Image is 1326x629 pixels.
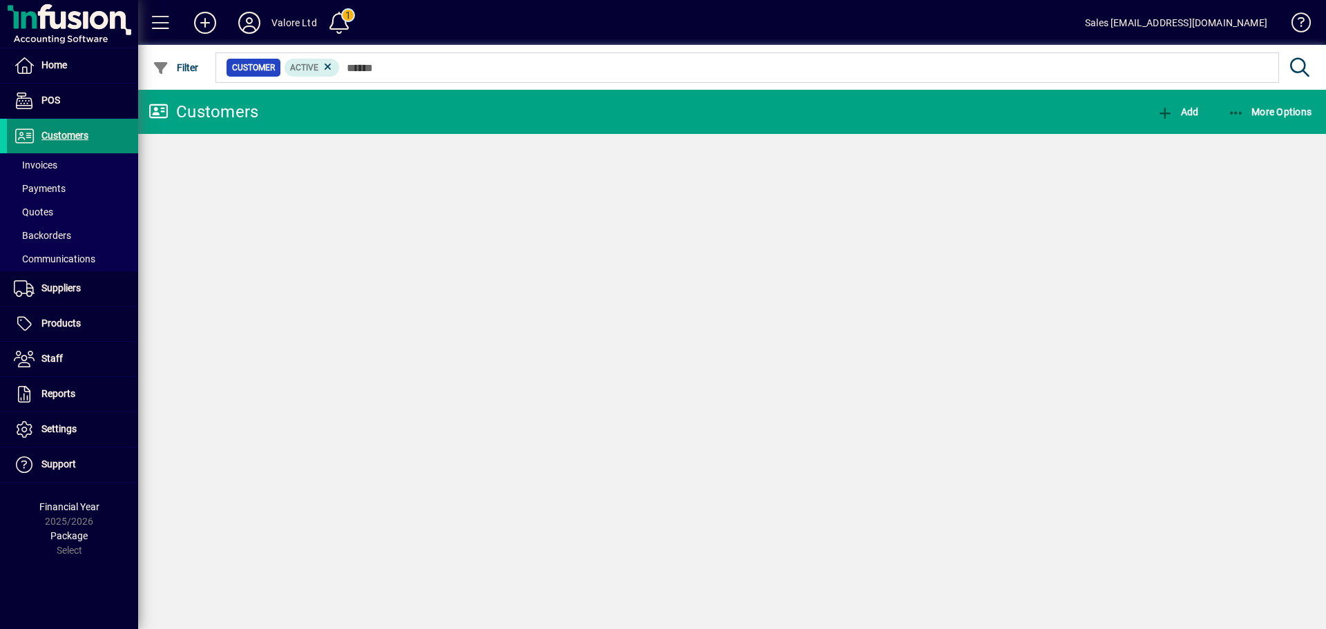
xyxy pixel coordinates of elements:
span: Products [41,318,81,329]
span: Customer [232,61,275,75]
span: Filter [153,62,199,73]
button: Profile [227,10,271,35]
span: Invoices [14,159,57,171]
a: Settings [7,412,138,447]
span: Quotes [14,206,53,217]
a: Home [7,48,138,83]
div: Valore Ltd [271,12,317,34]
span: Payments [14,183,66,194]
div: Sales [EMAIL_ADDRESS][DOMAIN_NAME] [1085,12,1267,34]
span: Financial Year [39,501,99,512]
span: Backorders [14,230,71,241]
a: Products [7,307,138,341]
span: More Options [1228,106,1312,117]
a: Suppliers [7,271,138,306]
span: Active [290,63,318,72]
span: Settings [41,423,77,434]
a: Staff [7,342,138,376]
a: Quotes [7,200,138,224]
a: Reports [7,377,138,412]
button: Filter [149,55,202,80]
a: Communications [7,247,138,271]
a: POS [7,84,138,118]
mat-chip: Activation Status: Active [285,59,340,77]
button: Add [1153,99,1202,124]
a: Support [7,447,138,482]
a: Payments [7,177,138,200]
span: Staff [41,353,63,364]
a: Invoices [7,153,138,177]
a: Knowledge Base [1281,3,1309,48]
a: Backorders [7,224,138,247]
span: Reports [41,388,75,399]
button: Add [183,10,227,35]
div: Customers [148,101,258,123]
span: Suppliers [41,282,81,293]
span: Home [41,59,67,70]
span: POS [41,95,60,106]
span: Communications [14,253,95,264]
span: Package [50,530,88,541]
span: Support [41,458,76,470]
span: Customers [41,130,88,141]
button: More Options [1224,99,1316,124]
span: Add [1157,106,1198,117]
